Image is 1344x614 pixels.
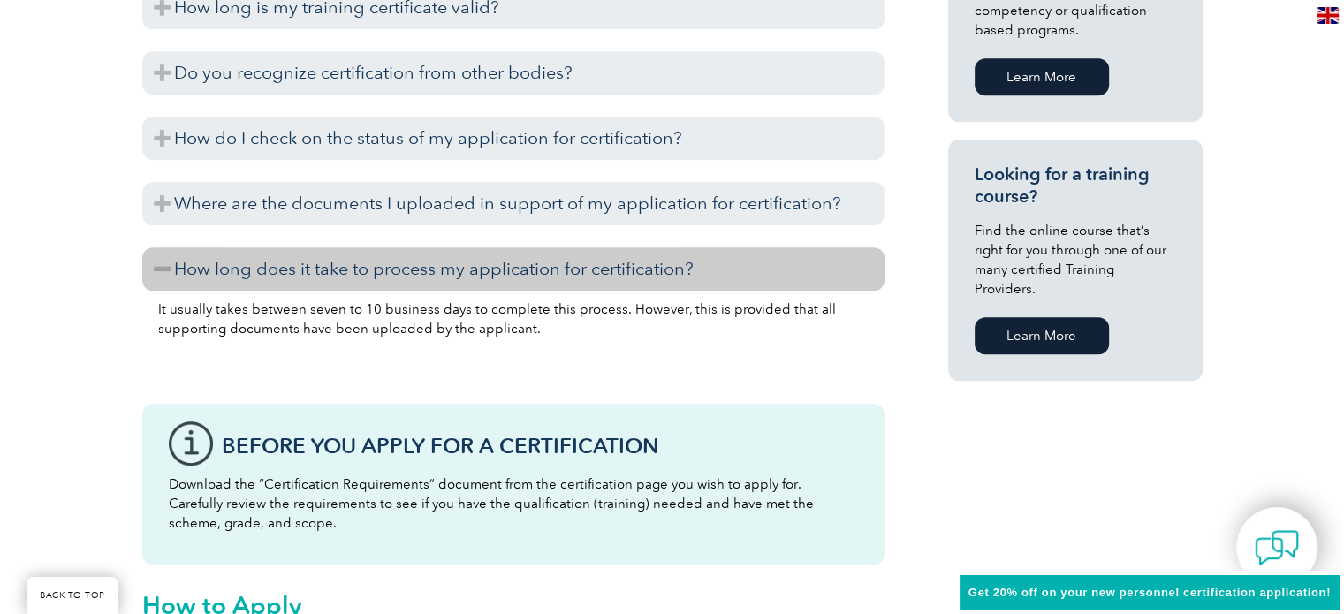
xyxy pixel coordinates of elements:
[975,163,1176,208] h3: Looking for a training course?
[968,586,1331,599] span: Get 20% off on your new personnel certification application!
[142,182,885,225] h3: Where are the documents I uploaded in support of my application for certification?
[169,474,858,533] p: Download the “Certification Requirements” document from the certification page you wish to apply ...
[975,317,1109,354] a: Learn More
[158,299,869,338] p: It usually takes between seven to 10 business days to complete this process. However, this is pro...
[27,577,118,614] a: BACK TO TOP
[975,58,1109,95] a: Learn More
[975,221,1176,299] p: Find the online course that’s right for you through one of our many certified Training Providers.
[222,435,858,457] h3: Before You Apply For a Certification
[1317,7,1339,24] img: en
[142,117,885,160] h3: How do I check on the status of my application for certification?
[142,247,885,291] h3: How long does it take to process my application for certification?
[142,51,885,95] h3: Do you recognize certification from other bodies?
[1255,526,1299,570] img: contact-chat.png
